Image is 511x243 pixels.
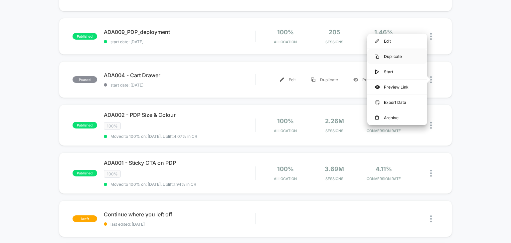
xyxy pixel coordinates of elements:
[361,176,407,181] span: CONVERSION RATE
[104,122,121,130] span: 100%
[274,40,297,44] span: Allocation
[104,39,255,44] span: start date: [DATE]
[430,33,432,40] img: close
[274,176,297,181] span: Allocation
[430,122,432,129] img: close
[367,80,427,95] div: Preview Link
[430,215,432,222] img: close
[367,34,427,49] div: Edit
[375,39,379,43] img: menu
[73,215,97,222] span: draft
[272,72,303,87] div: Edit
[375,55,379,59] img: menu
[303,72,346,87] div: Duplicate
[73,76,97,83] span: paused
[367,49,427,64] div: Duplicate
[361,128,407,133] span: CONVERSION RATE
[104,72,255,79] span: ADA004 - Cart Drawer
[375,70,379,74] img: menu
[430,170,432,177] img: close
[374,29,393,36] span: 1.46%
[277,118,294,124] span: 100%
[104,83,255,88] span: start date: [DATE]
[104,159,255,166] span: ADA001 - Sticky CTA on PDP
[104,112,255,118] span: ADA002 - PDP Size & Colour
[430,76,432,83] img: close
[104,170,121,178] span: 100%
[367,64,427,79] div: Start
[367,110,427,125] div: Archive
[110,134,197,139] span: Moved to 100% on: [DATE] . Uplift: 4.07% in CR
[375,116,379,120] img: menu
[311,176,357,181] span: Sessions
[311,78,315,82] img: menu
[104,222,255,227] span: last edited: [DATE]
[311,40,357,44] span: Sessions
[73,170,97,176] span: published
[277,165,294,172] span: 100%
[311,128,357,133] span: Sessions
[325,118,344,124] span: 2.26M
[367,95,427,110] div: Export Data
[277,29,294,36] span: 100%
[329,29,340,36] span: 205
[346,72,386,87] div: Preview
[361,40,407,44] span: CONVERSION RATE
[280,78,284,82] img: menu
[104,29,255,35] span: ADA009_PDP_deployment
[325,165,344,172] span: 3.69M
[274,128,297,133] span: Allocation
[73,122,97,128] span: published
[110,182,196,187] span: Moved to 100% on: [DATE] . Uplift: 1.94% in CR
[104,211,255,218] span: Continue where you left off
[73,33,97,40] span: published
[376,165,392,172] span: 4.11%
